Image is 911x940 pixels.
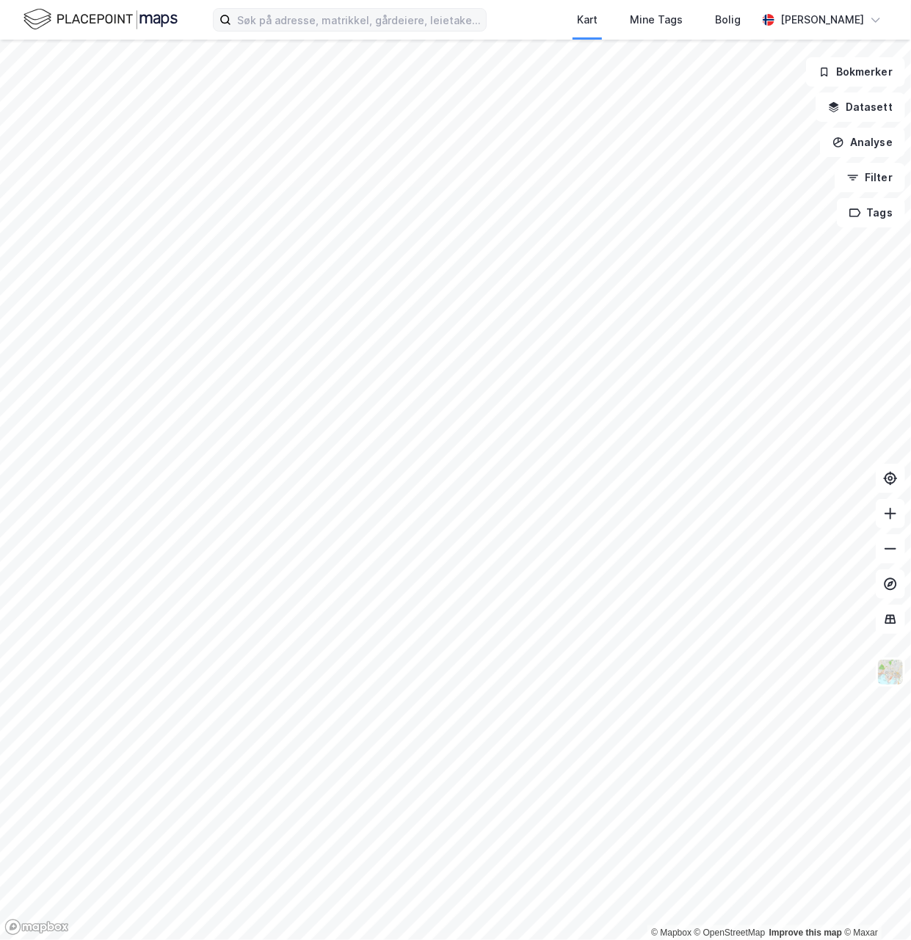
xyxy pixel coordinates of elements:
[838,870,911,940] iframe: Chat Widget
[231,9,486,31] input: Søk på adresse, matrikkel, gårdeiere, leietakere eller personer
[23,7,178,32] img: logo.f888ab2527a4732fd821a326f86c7f29.svg
[577,11,598,29] div: Kart
[780,11,864,29] div: [PERSON_NAME]
[630,11,683,29] div: Mine Tags
[715,11,741,29] div: Bolig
